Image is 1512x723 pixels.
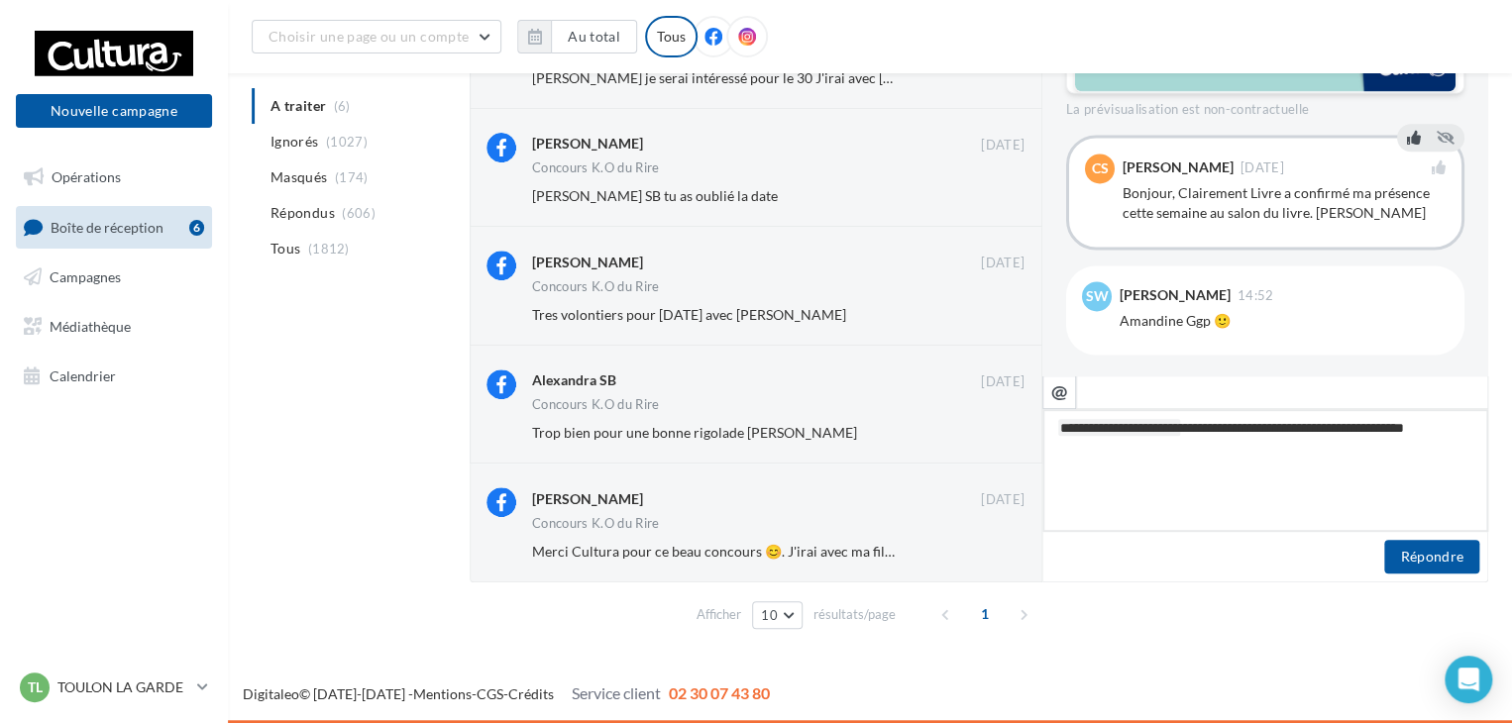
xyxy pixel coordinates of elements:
[551,20,637,53] button: Au total
[532,253,643,272] div: [PERSON_NAME]
[813,605,896,624] span: résultats/page
[477,685,503,702] a: CGS
[243,685,770,702] span: © [DATE]-[DATE] - - -
[669,683,770,702] span: 02 30 07 43 80
[969,598,1001,630] span: 1
[1384,540,1479,573] button: Répondre
[532,280,660,293] div: Concours K.O du Rire
[1086,286,1109,306] span: SW
[532,161,660,174] div: Concours K.O du Rire
[532,543,1009,560] span: Merci Cultura pour ce beau concours 😊. J'irai avec ma fille [PERSON_NAME]
[1120,288,1231,302] div: [PERSON_NAME]
[517,20,637,53] button: Au total
[532,370,616,390] div: Alexandra SB
[532,424,857,441] span: Trop bien pour une bonne rigolade [PERSON_NAME]
[51,218,163,235] span: Boîte de réception
[16,94,212,128] button: Nouvelle campagne
[12,306,216,348] a: Médiathèque
[243,685,299,702] a: Digitaleo
[981,137,1025,155] span: [DATE]
[270,203,335,223] span: Répondus
[335,169,369,185] span: (174)
[28,677,43,697] span: TL
[1241,161,1284,174] span: [DATE]
[1092,158,1109,178] span: CS
[57,677,189,697] p: TOULON LA GARDE
[1238,289,1274,302] span: 14:52
[326,134,368,150] span: (1027)
[50,318,131,335] span: Médiathèque
[189,220,204,236] div: 6
[572,683,661,702] span: Service client
[761,607,778,623] span: 10
[532,306,846,323] span: Tres volontiers pour [DATE] avec [PERSON_NAME]
[12,156,216,198] a: Opérations
[1123,160,1234,174] div: [PERSON_NAME]
[532,489,643,509] div: [PERSON_NAME]
[532,69,1093,86] span: [PERSON_NAME] je serai intéressé pour le 30 J'irai avec [PERSON_NAME] 🤞🍀🍀🍀🍀🍀
[12,206,216,249] a: Boîte de réception6
[270,239,300,258] span: Tous
[252,20,501,53] button: Choisir une page ou un compte
[52,168,121,185] span: Opérations
[1445,656,1492,703] div: Open Intercom Messenger
[269,28,469,45] span: Choisir une page ou un compte
[342,205,376,221] span: (606)
[413,685,472,702] a: Mentions
[1042,375,1076,409] button: @
[12,257,216,298] a: Campagnes
[532,398,660,411] div: Concours K.O du Rire
[308,241,350,257] span: (1812)
[1123,183,1446,223] div: Bonjour, Clairement Livre a confirmé ma présence cette semaine au salon du livre. [PERSON_NAME]
[981,255,1025,272] span: [DATE]
[1066,93,1464,119] div: La prévisualisation est non-contractuelle
[50,268,121,285] span: Campagnes
[981,491,1025,509] span: [DATE]
[697,605,741,624] span: Afficher
[752,601,803,629] button: 10
[508,685,554,702] a: Crédits
[16,669,212,706] a: TL TOULON LA GARDE
[645,16,698,57] div: Tous
[50,366,116,383] span: Calendrier
[1051,382,1068,400] i: @
[981,373,1025,391] span: [DATE]
[532,187,778,204] span: [PERSON_NAME] SB tu as oublié la date
[1120,311,1449,331] div: Amandine Ggp 🙂
[270,167,327,187] span: Masqués
[532,517,660,530] div: Concours K.O du Rire
[12,356,216,397] a: Calendrier
[532,134,643,154] div: [PERSON_NAME]
[270,132,318,152] span: Ignorés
